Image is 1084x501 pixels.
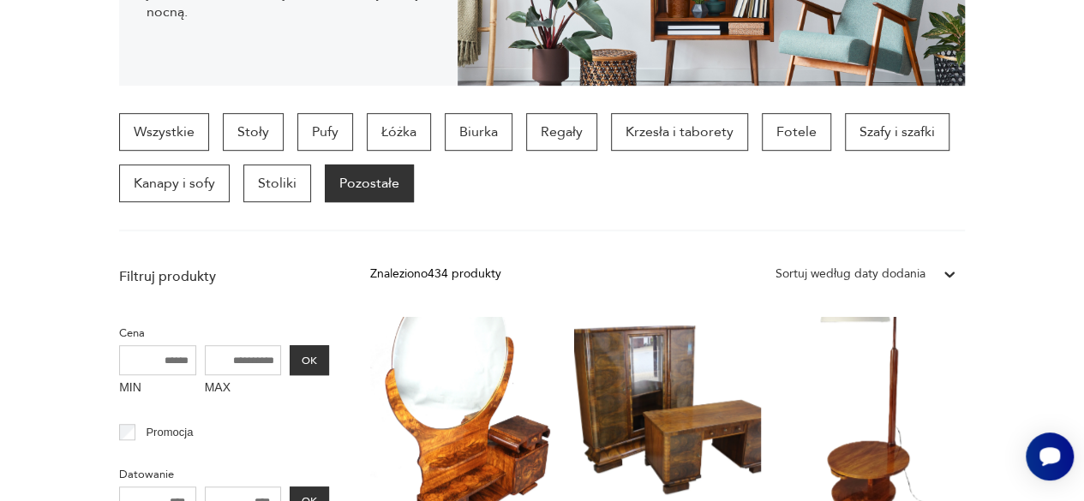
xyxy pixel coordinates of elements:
p: Promocja [146,423,193,442]
a: Pozostałe [325,164,414,202]
iframe: Smartsupp widget button [1026,432,1074,480]
a: Wszystkie [119,113,209,151]
a: Szafy i szafki [845,113,949,151]
div: Sortuj według daty dodania [776,265,925,283]
p: Cena [119,324,329,343]
a: Pufy [297,113,353,151]
label: MIN [119,375,196,403]
div: Znaleziono 434 produkty [370,265,501,283]
a: Krzesła i taborety [611,113,748,151]
a: Kanapy i sofy [119,164,230,202]
button: OK [290,345,329,375]
a: Fotele [762,113,831,151]
a: Stoliki [243,164,311,202]
a: Stoły [223,113,284,151]
a: Biurka [445,113,512,151]
label: MAX [205,375,282,403]
a: Regały [526,113,597,151]
a: Łóżka [367,113,431,151]
p: Datowanie [119,465,329,484]
p: Filtruj produkty [119,267,329,286]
